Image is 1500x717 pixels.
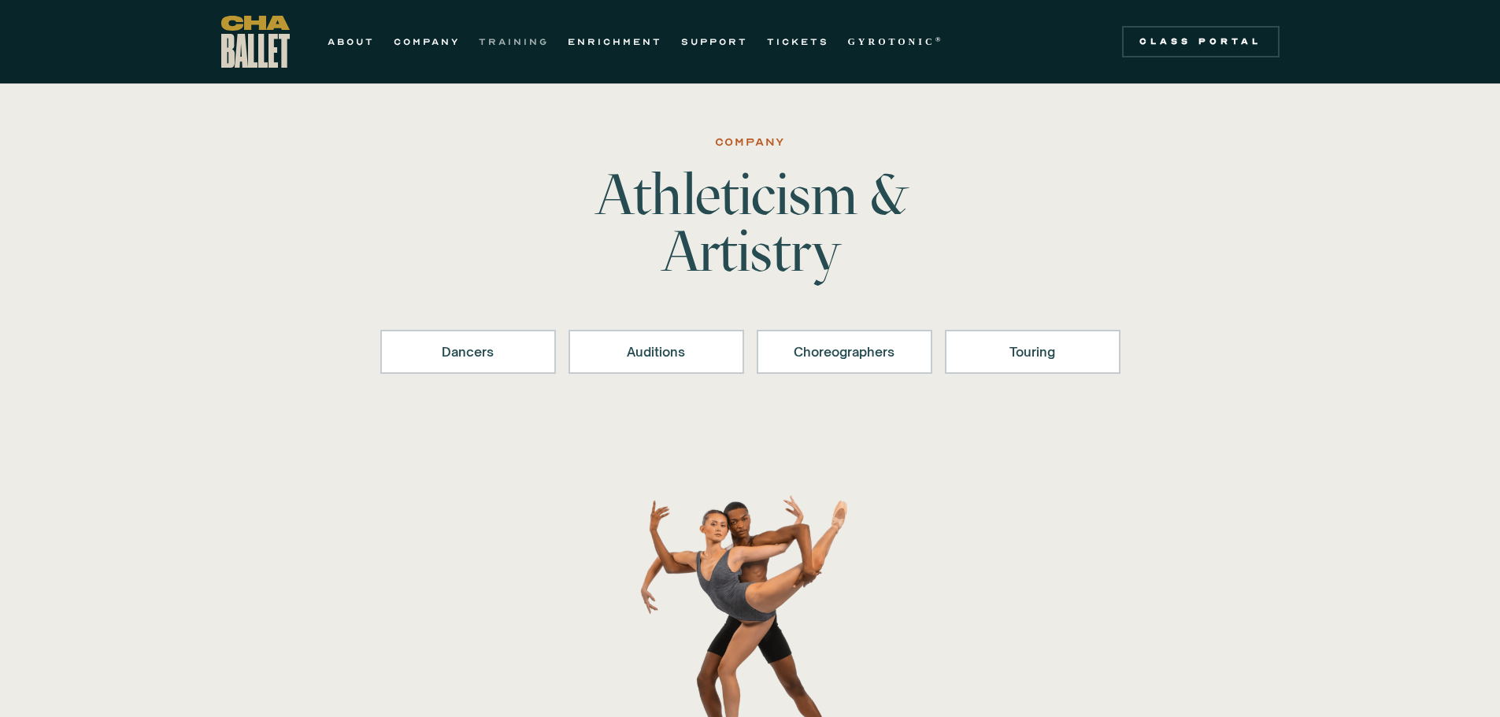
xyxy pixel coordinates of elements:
[848,32,944,51] a: GYROTONIC®
[569,330,744,374] a: Auditions
[757,330,932,374] a: Choreographers
[935,35,944,43] sup: ®
[715,133,786,152] div: Company
[777,342,912,361] div: Choreographers
[767,32,829,51] a: TICKETS
[965,342,1100,361] div: Touring
[401,342,535,361] div: Dancers
[1131,35,1270,48] div: Class Portal
[945,330,1120,374] a: Touring
[568,32,662,51] a: ENRICHMENT
[328,32,375,51] a: ABOUT
[479,32,549,51] a: TRAINING
[394,32,460,51] a: COMPANY
[589,342,724,361] div: Auditions
[380,330,556,374] a: Dancers
[848,36,935,47] strong: GYROTONIC
[505,166,996,279] h1: Athleticism & Artistry
[221,16,290,68] a: home
[681,32,748,51] a: SUPPORT
[1122,26,1280,57] a: Class Portal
